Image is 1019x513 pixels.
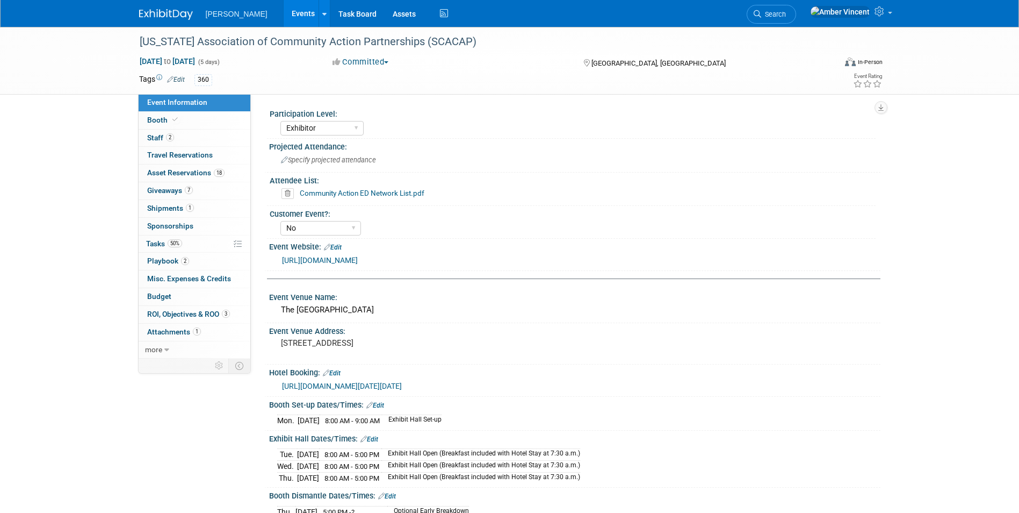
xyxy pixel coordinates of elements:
span: Sponsorships [147,222,193,230]
a: [URL][DOMAIN_NAME][DATE][DATE] [282,382,402,390]
a: [URL][DOMAIN_NAME] [282,256,358,265]
div: In-Person [857,58,883,66]
a: Event Information [139,94,250,111]
div: Participation Level: [270,106,876,119]
div: Exhibit Hall Dates/Times: [269,431,880,445]
span: Booth [147,116,180,124]
div: Booth Set-up Dates/Times: [269,397,880,411]
td: Wed. [277,461,297,473]
td: [DATE] [297,461,319,473]
td: Exhibit Hall Set-up [382,415,442,426]
img: Format-Inperson.png [845,58,856,66]
a: Edit [167,76,185,83]
div: Event Format [772,56,883,72]
span: Attachments [147,327,201,336]
a: Community Action ED Network List.pdf [300,189,424,197]
span: [DATE] [DATE] [139,56,196,66]
span: 7 [185,186,193,194]
span: 1 [193,327,201,336]
a: more [139,341,250,359]
a: Tasks50% [139,236,250,253]
span: 2 [181,257,189,265]
span: 8:00 AM - 5:00 PM [324,451,379,459]
span: 18 [214,169,225,177]
td: Exhibit Hall Open (Breakfast included with Hotel Stay at 7:30 a.m.) [381,472,580,483]
span: 8:00 AM - 5:00 PM [324,474,379,482]
div: Projected Attendance: [269,139,880,152]
div: Customer Event?: [270,206,876,219]
a: Sponsorships [139,218,250,235]
a: Edit [366,402,384,409]
td: Tags [139,74,185,86]
span: (5 days) [197,59,220,66]
a: Asset Reservations18 [139,165,250,182]
span: more [145,345,162,354]
span: 50% [168,239,182,247]
span: ROI, Objectives & ROO [147,310,230,318]
span: 8:00 AM - 5:00 PM [324,462,379,471]
button: Committed [329,56,393,68]
a: Travel Reservations [139,147,250,164]
span: Travel Reservations [147,151,213,159]
span: [PERSON_NAME] [206,10,268,18]
a: Attachments1 [139,324,250,341]
td: Thu. [277,472,297,483]
span: 8:00 AM - 9:00 AM [325,417,380,425]
i: Booth reservation complete [172,117,178,123]
td: Toggle Event Tabs [228,359,250,373]
td: Tue. [277,449,297,461]
a: Giveaways7 [139,182,250,199]
div: Event Venue Address: [269,323,880,337]
span: [GEOGRAPHIC_DATA], [GEOGRAPHIC_DATA] [591,59,726,67]
a: Misc. Expenses & Credits [139,270,250,288]
td: Exhibit Hall Open (Breakfast included with Hotel Stay at 7:30 a.m.) [381,461,580,473]
span: to [162,57,172,66]
span: Staff [147,133,174,142]
a: Booth [139,112,250,129]
a: Shipments1 [139,200,250,217]
a: Staff2 [139,130,250,147]
a: Delete attachment? [281,190,298,197]
a: Edit [360,436,378,443]
td: Personalize Event Tab Strip [210,359,229,373]
pre: [STREET_ADDRESS] [281,338,512,348]
span: Specify projected attendance [281,156,376,164]
div: Event Website: [269,239,880,253]
div: The [GEOGRAPHIC_DATA] [277,302,872,318]
td: [DATE] [298,415,320,426]
div: Booth Dismantle Dates/Times: [269,488,880,502]
span: 3 [222,310,230,318]
span: Shipments [147,204,194,212]
a: ROI, Objectives & ROO3 [139,306,250,323]
span: Budget [147,292,171,301]
span: Search [761,10,786,18]
span: Tasks [146,239,182,248]
span: Giveaways [147,186,193,195]
a: Edit [378,493,396,500]
div: [US_STATE] Association of Community Action Partnerships (SCACAP) [136,32,820,52]
span: Event Information [147,98,207,106]
a: Search [747,5,796,24]
a: Playbook2 [139,253,250,270]
div: Attendee List: [270,173,876,186]
a: Budget [139,288,250,305]
span: 1 [186,204,194,212]
td: Exhibit Hall Open (Breakfast included with Hotel Stay at 7:30 a.m.) [381,449,580,461]
span: Asset Reservations [147,168,225,177]
td: [DATE] [297,472,319,483]
img: Amber Vincent [810,6,870,18]
a: Edit [323,369,341,377]
span: Playbook [147,256,189,265]
td: Mon. [277,415,298,426]
div: 360 [194,74,212,85]
div: Hotel Booking: [269,365,880,379]
span: Misc. Expenses & Credits [147,274,231,283]
div: Event Venue Name: [269,289,880,303]
a: Edit [324,244,342,251]
div: Event Rating [853,74,882,79]
td: [DATE] [297,449,319,461]
img: ExhibitDay [139,9,193,20]
span: 2 [166,133,174,141]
